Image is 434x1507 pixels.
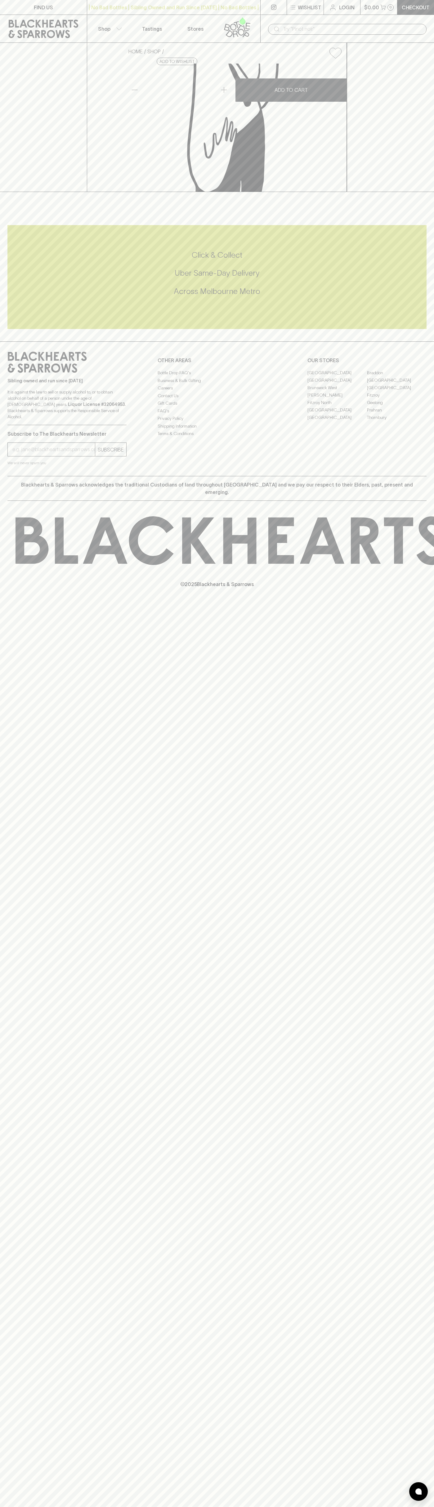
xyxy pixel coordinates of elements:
a: Braddon [367,369,427,376]
input: Try "Pinot noir" [283,24,422,34]
a: [GEOGRAPHIC_DATA] [367,376,427,384]
p: Stores [187,25,204,33]
a: SHOP [147,49,161,54]
button: Add to wishlist [327,45,344,61]
a: [PERSON_NAME] [307,391,367,399]
p: $0.00 [364,4,379,11]
a: Brunswick West [307,384,367,391]
a: Terms & Conditions [158,430,277,438]
p: Wishlist [298,4,321,11]
a: Geelong [367,399,427,406]
a: Thornbury [367,414,427,421]
button: Shop [87,15,131,42]
strong: Liquor License #32064953 [68,402,125,407]
h5: Across Melbourne Metro [7,286,427,296]
img: bubble-icon [415,1488,422,1495]
h5: Uber Same-Day Delivery [7,268,427,278]
a: FAQ's [158,407,277,415]
p: Tastings [142,25,162,33]
a: Prahran [367,406,427,414]
a: Tastings [130,15,174,42]
p: 0 [389,6,392,9]
p: OTHER AREAS [158,357,277,364]
p: Blackhearts & Sparrows acknowledges the traditional Custodians of land throughout [GEOGRAPHIC_DAT... [12,481,422,496]
p: FIND US [34,4,53,11]
div: Call to action block [7,225,427,329]
a: [GEOGRAPHIC_DATA] [307,414,367,421]
a: [GEOGRAPHIC_DATA] [307,376,367,384]
a: [GEOGRAPHIC_DATA] [307,406,367,414]
img: Japanese Jigger Stainless 15 / 30ml [123,64,347,192]
button: Add to wishlist [157,58,197,65]
p: OUR STORES [307,357,427,364]
p: Checkout [402,4,430,11]
input: e.g. jane@blackheartsandsparrows.com.au [12,445,95,455]
p: Login [339,4,355,11]
a: Privacy Policy [158,415,277,422]
p: Subscribe to The Blackhearts Newsletter [7,430,127,438]
a: Fitzroy North [307,399,367,406]
a: [GEOGRAPHIC_DATA] [307,369,367,376]
a: Shipping Information [158,422,277,430]
p: Sibling owned and run since [DATE] [7,378,127,384]
a: Stores [174,15,217,42]
a: HOME [128,49,143,54]
a: Gift Cards [158,400,277,407]
a: Contact Us [158,392,277,399]
p: Shop [98,25,110,33]
p: SUBSCRIBE [98,446,124,453]
h5: Click & Collect [7,250,427,260]
a: Bottle Drop FAQ's [158,369,277,377]
a: Fitzroy [367,391,427,399]
a: [GEOGRAPHIC_DATA] [367,384,427,391]
a: Business & Bulk Gifting [158,377,277,384]
p: We will never spam you [7,460,127,466]
button: SUBSCRIBE [95,443,126,456]
a: Careers [158,385,277,392]
button: ADD TO CART [235,78,347,102]
p: ADD TO CART [275,86,308,94]
p: It is against the law to sell or supply alcohol to, or to obtain alcohol on behalf of a person un... [7,389,127,420]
